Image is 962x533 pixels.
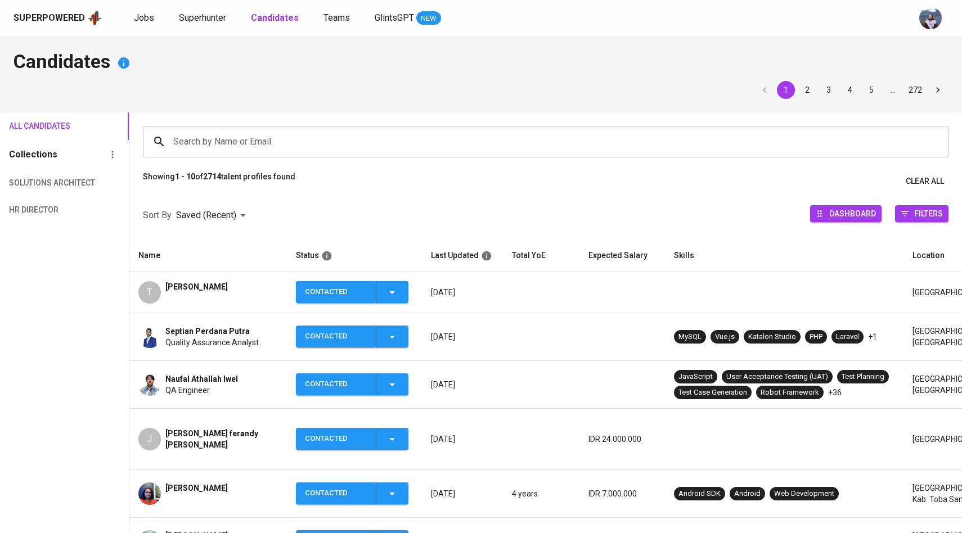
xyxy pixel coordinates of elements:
[905,81,925,99] button: Go to page 272
[14,10,102,26] a: Superpoweredapp logo
[287,240,422,272] th: Status
[579,240,665,272] th: Expected Salary
[9,176,70,190] span: Solutions Architect
[884,84,902,96] div: …
[431,287,494,298] p: [DATE]
[841,81,859,99] button: Go to page 4
[305,326,367,347] div: Contacted
[375,11,441,25] a: GlintsGPT NEW
[761,387,819,398] div: Robot Framework
[176,209,236,222] p: Saved (Recent)
[777,81,795,99] button: page 1
[143,171,295,192] p: Showing of talent profiles found
[165,373,238,385] span: Naufal Athallah Iwel
[175,172,195,181] b: 1 - 10
[512,488,570,499] p: 4 years
[143,209,172,222] p: Sort By
[165,428,278,450] span: [PERSON_NAME] ferandy [PERSON_NAME]
[431,331,494,342] p: [DATE]
[305,428,367,450] div: Contacted
[416,13,441,24] span: NEW
[305,281,367,303] div: Contacted
[375,12,414,23] span: GlintsGPT
[829,206,876,221] span: Dashboard
[820,81,838,99] button: Go to page 3
[179,11,228,25] a: Superhunter
[906,174,944,188] span: Clear All
[588,433,656,445] p: IDR 24.000.000
[754,81,948,99] nav: pagination navigation
[179,12,226,23] span: Superhunter
[810,205,882,222] button: Dashboard
[138,428,161,450] div: J
[138,373,161,396] img: 84d9d2c499af78c002a3819b5d30ae59.png
[836,332,859,342] div: Laravel
[203,172,221,181] b: 2714
[734,489,761,499] div: Android
[774,489,834,499] div: Web Development
[138,326,161,348] img: 5fb4adbb68e0d1dadb569f42f1964302.jpg
[138,482,161,505] img: 2c3c9eb3a83299a7891fe212bb66b19f.jpg
[296,428,408,450] button: Contacted
[715,332,735,342] div: Vue.js
[296,326,408,347] button: Contacted
[842,372,884,382] div: Test Planning
[323,12,350,23] span: Teams
[165,385,210,396] span: QA Engineer
[901,171,948,192] button: Clear All
[678,489,721,499] div: Android SDK
[165,326,250,337] span: Septian Perdana Putra
[87,10,102,26] img: app logo
[588,488,656,499] p: IDR 7.000.000
[14,49,948,76] h4: Candidates
[323,11,352,25] a: Teams
[422,240,503,272] th: Last Updated
[503,240,579,272] th: Total YoE
[862,81,880,99] button: Go to page 5
[9,119,70,133] span: All Candidates
[165,281,228,292] span: [PERSON_NAME]
[678,372,713,382] div: JavaScript
[665,240,903,272] th: Skills
[726,372,828,382] div: User Acceptance Testing (UAT)
[431,433,494,445] p: [DATE]
[9,147,57,162] h6: Collections
[251,11,301,25] a: Candidates
[296,281,408,303] button: Contacted
[251,12,299,23] b: Candidates
[296,482,408,504] button: Contacted
[431,379,494,390] p: [DATE]
[895,205,948,222] button: Filters
[798,81,816,99] button: Go to page 2
[929,81,947,99] button: Go to next page
[678,387,747,398] div: Test Case Generation
[305,373,367,395] div: Contacted
[748,332,796,342] div: Katalon Studio
[165,337,259,348] span: Quality Assurance Analyst
[176,205,250,226] div: Saved (Recent)
[810,332,822,342] div: PHP
[828,387,842,398] p: +36
[678,332,702,342] div: MySQL
[9,203,70,217] span: HR Director
[868,331,877,342] p: +1
[305,482,367,504] div: Contacted
[129,240,287,272] th: Name
[134,11,156,25] a: Jobs
[138,281,161,304] div: T
[919,7,942,29] img: christine.raharja@glints.com
[165,482,228,494] span: [PERSON_NAME]
[296,373,408,395] button: Contacted
[431,488,494,499] p: [DATE]
[14,12,85,25] div: Superpowered
[914,206,943,221] span: Filters
[134,12,154,23] span: Jobs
